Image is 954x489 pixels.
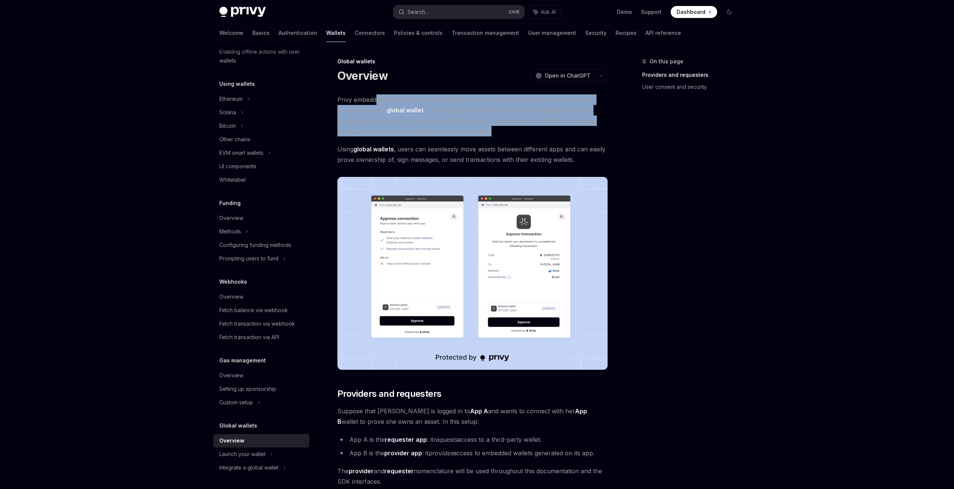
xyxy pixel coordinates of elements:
[219,121,236,130] div: Bitcoin
[394,24,443,42] a: Policies & controls
[219,47,305,65] div: Enabling offline actions with user wallets
[219,450,265,459] div: Launch your wallet
[213,173,309,187] a: Whitelabel
[349,467,374,475] strong: provider
[650,57,683,66] span: On this page
[213,369,309,382] a: Overview
[219,214,243,223] div: Overview
[337,388,442,400] span: Providers and requesters
[337,406,608,427] span: Suppose that [PERSON_NAME] is logged in to and wants to connect with her wallet to prove she owns...
[470,407,488,415] strong: App A
[213,304,309,317] a: Fetch balance via webhook
[337,69,388,82] h1: Overview
[219,292,243,301] div: Overview
[541,8,556,16] span: Ask AI
[337,434,608,445] li: App A is the : it access to a third-party wallet.
[723,6,735,18] button: Toggle dark mode
[213,317,309,330] a: Fetch transaction via webhook
[219,398,253,407] div: Custom setup
[617,8,632,16] a: Demo
[213,211,309,225] a: Overview
[385,436,427,443] strong: requester app
[219,162,256,171] div: UI components
[353,145,394,153] strong: global wallets
[219,199,241,208] h5: Funding
[337,407,587,425] strong: App B
[252,24,270,42] a: Basics
[642,69,741,81] a: Providers and requesters
[219,319,295,328] div: Fetch transaction via webhook
[219,254,279,263] div: Prompting users to fund
[428,449,453,457] em: provides
[531,69,595,82] button: Open in ChatGPT
[213,290,309,304] a: Overview
[213,133,309,146] a: Other chains
[219,333,279,342] div: Fetch transaction via API
[326,24,346,42] a: Wallets
[219,371,243,380] div: Overview
[337,94,608,136] span: Privy embedded wallets can be made interoperable across apps, making it easy for you to launch yo...
[279,24,317,42] a: Authentication
[386,106,424,114] strong: global wallet
[219,108,236,117] div: Solana
[219,227,241,236] div: Methods
[213,434,309,447] a: Overview
[219,94,243,103] div: Ethereum
[616,24,636,42] a: Recipes
[219,24,243,42] a: Welcome
[645,24,681,42] a: API reference
[213,238,309,252] a: Configuring funding methods
[641,8,662,16] a: Support
[337,448,608,458] li: App B is the : it access to embedded wallets generated on its app.
[337,466,608,487] span: The and nomenclature will be used throughout this documentation and the SDK interfaces.
[219,148,264,157] div: EVM smart wallets
[213,330,309,344] a: Fetch transaction via API
[393,5,524,19] button: Search...CtrlK
[219,421,257,430] h5: Global wallets
[528,5,561,19] button: Ask AI
[642,81,741,93] a: User consent and security
[219,175,246,184] div: Whitelabel
[219,241,291,250] div: Configuring funding methods
[677,8,705,16] span: Dashboard
[355,24,385,42] a: Connectors
[407,7,428,16] div: Search...
[219,79,255,88] h5: Using wallets
[585,24,607,42] a: Security
[219,277,247,286] h5: Webhooks
[528,24,576,42] a: User management
[219,463,279,472] div: Integrate a global wallet
[384,467,414,475] strong: requester
[219,356,266,365] h5: Gas management
[384,449,422,457] strong: provider app
[337,58,608,65] div: Global wallets
[433,436,457,443] em: requests
[213,382,309,396] a: Setting up sponsorship
[337,177,608,370] img: images/Crossapp.png
[545,72,590,79] span: Open in ChatGPT
[452,24,519,42] a: Transaction management
[219,135,250,144] div: Other chains
[219,306,288,315] div: Fetch balance via webhook
[213,160,309,173] a: UI components
[213,45,309,67] a: Enabling offline actions with user wallets
[671,6,717,18] a: Dashboard
[337,144,608,165] span: Using , users can seamlessly move assets between different apps and can easily prove ownership of...
[219,436,244,445] div: Overview
[219,384,276,393] div: Setting up sponsorship
[219,7,266,17] img: dark logo
[509,9,520,15] span: Ctrl K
